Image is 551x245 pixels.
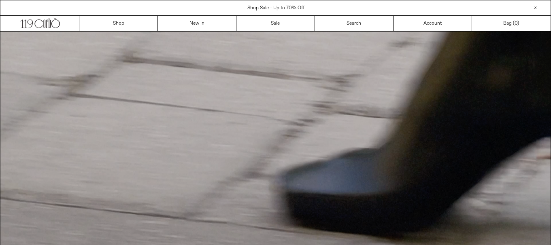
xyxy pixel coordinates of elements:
a: New In [158,16,236,31]
a: Shop [79,16,158,31]
span: ) [515,20,519,27]
a: Sale [236,16,315,31]
a: Shop Sale - Up to 70% Off [247,5,304,11]
a: Search [315,16,394,31]
a: Account [394,16,472,31]
span: 0 [515,20,517,27]
a: Bag () [472,16,551,31]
